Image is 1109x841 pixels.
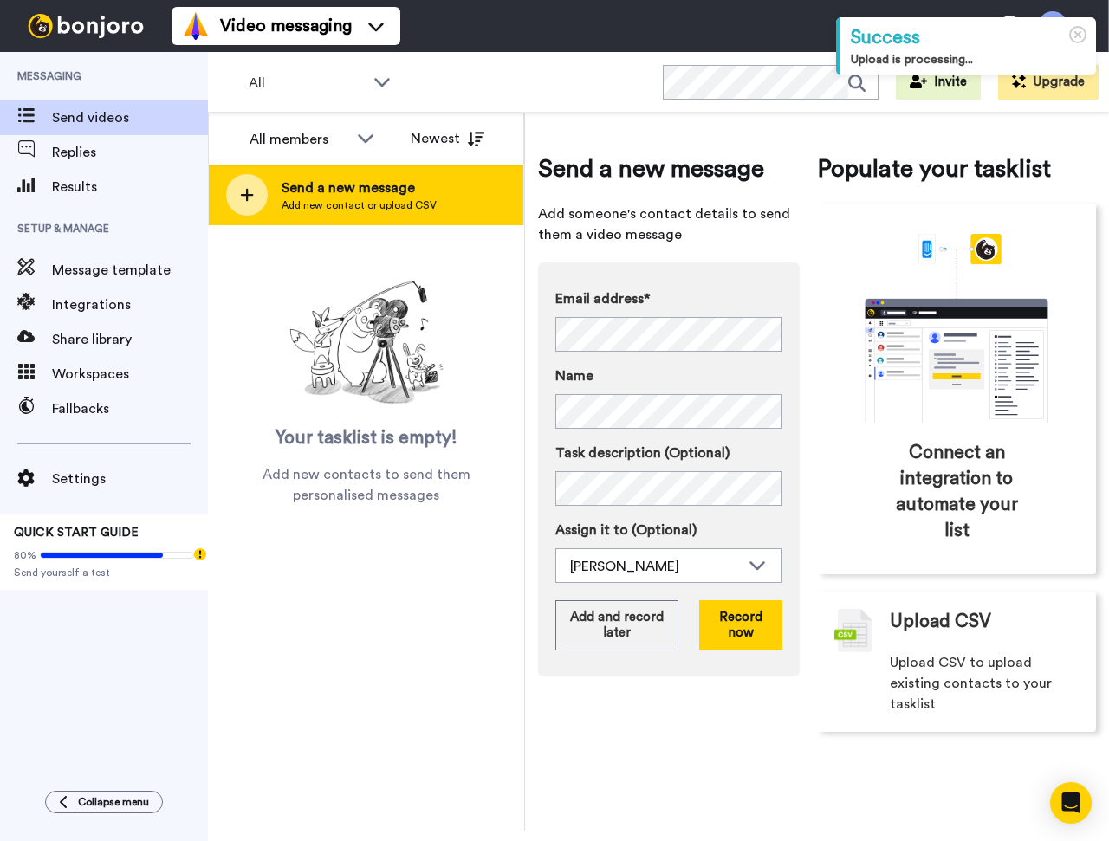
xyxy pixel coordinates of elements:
[834,609,872,652] img: csv-grey.png
[891,440,1022,544] span: Connect an integration to automate your list
[52,364,208,385] span: Workspaces
[52,294,208,315] span: Integrations
[555,520,782,540] label: Assign it to (Optional)
[21,14,151,38] img: bj-logo-header-white.svg
[1050,782,1092,824] div: Open Intercom Messenger
[14,548,36,562] span: 80%
[14,566,194,579] span: Send yourself a test
[699,600,782,650] button: Record now
[52,260,208,281] span: Message template
[570,556,740,577] div: [PERSON_NAME]
[280,274,453,412] img: ready-set-action.png
[45,791,163,813] button: Collapse menu
[249,73,365,94] span: All
[398,121,497,156] button: Newest
[538,152,800,186] span: Send a new message
[851,51,1086,68] div: Upload is processing...
[896,65,981,100] button: Invite
[220,14,352,38] span: Video messaging
[282,178,437,198] span: Send a new message
[827,234,1086,423] div: animation
[14,527,139,539] span: QUICK START GUIDE
[998,65,1099,100] button: Upgrade
[817,152,1096,186] span: Populate your tasklist
[78,795,149,809] span: Collapse menu
[182,12,210,40] img: vm-color.svg
[851,24,1086,51] div: Success
[52,142,208,163] span: Replies
[52,398,208,419] span: Fallbacks
[52,329,208,350] span: Share library
[234,464,498,506] span: Add new contacts to send them personalised messages
[192,547,208,562] div: Tooltip anchor
[282,198,437,212] span: Add new contact or upload CSV
[555,600,678,650] button: Add and record later
[538,204,800,245] span: Add someone's contact details to send them a video message
[890,609,991,635] span: Upload CSV
[555,288,782,309] label: Email address*
[52,469,208,489] span: Settings
[52,177,208,197] span: Results
[555,366,593,386] span: Name
[250,129,348,150] div: All members
[555,443,782,463] label: Task description (Optional)
[276,425,457,451] span: Your tasklist is empty!
[52,107,208,128] span: Send videos
[890,652,1079,715] span: Upload CSV to upload existing contacts to your tasklist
